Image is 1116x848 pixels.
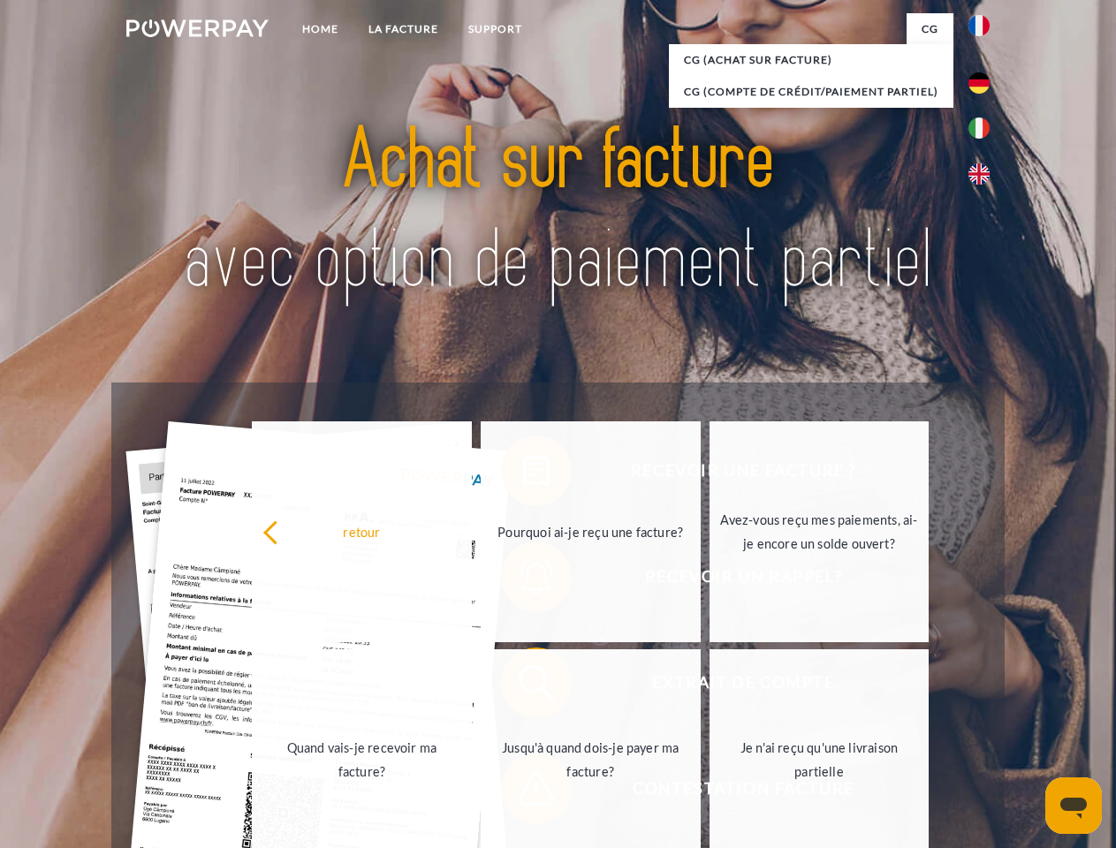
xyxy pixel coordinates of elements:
[491,519,690,543] div: Pourquoi ai-je reçu une facture?
[968,117,990,139] img: it
[453,13,537,45] a: Support
[907,13,953,45] a: CG
[169,85,947,338] img: title-powerpay_fr.svg
[126,19,269,37] img: logo-powerpay-white.svg
[720,508,919,556] div: Avez-vous reçu mes paiements, ai-je encore un solde ouvert?
[710,421,930,642] a: Avez-vous reçu mes paiements, ai-je encore un solde ouvert?
[262,519,461,543] div: retour
[968,72,990,94] img: de
[262,736,461,784] div: Quand vais-je recevoir ma facture?
[968,163,990,185] img: en
[720,736,919,784] div: Je n'ai reçu qu'une livraison partielle
[353,13,453,45] a: LA FACTURE
[287,13,353,45] a: Home
[491,736,690,784] div: Jusqu'à quand dois-je payer ma facture?
[1045,777,1102,834] iframe: Bouton de lancement de la fenêtre de messagerie
[968,15,990,36] img: fr
[669,76,953,108] a: CG (Compte de crédit/paiement partiel)
[669,44,953,76] a: CG (achat sur facture)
